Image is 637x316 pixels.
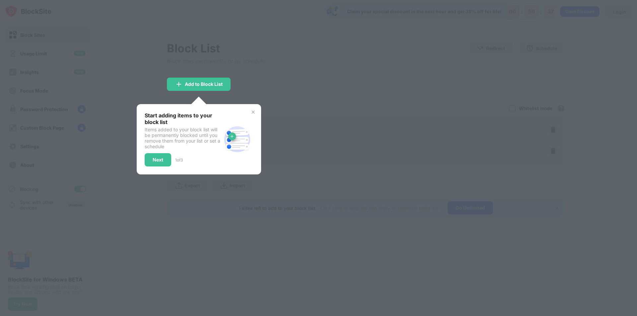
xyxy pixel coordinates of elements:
div: 1 of 3 [175,158,183,162]
div: Start adding items to your block list [145,112,221,125]
div: Next [153,157,163,162]
img: x-button.svg [250,109,256,115]
img: block-site.svg [221,123,253,155]
div: Items added to your block list will be permanently blocked until you remove them from your list o... [145,127,221,149]
div: Add to Block List [185,82,223,87]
